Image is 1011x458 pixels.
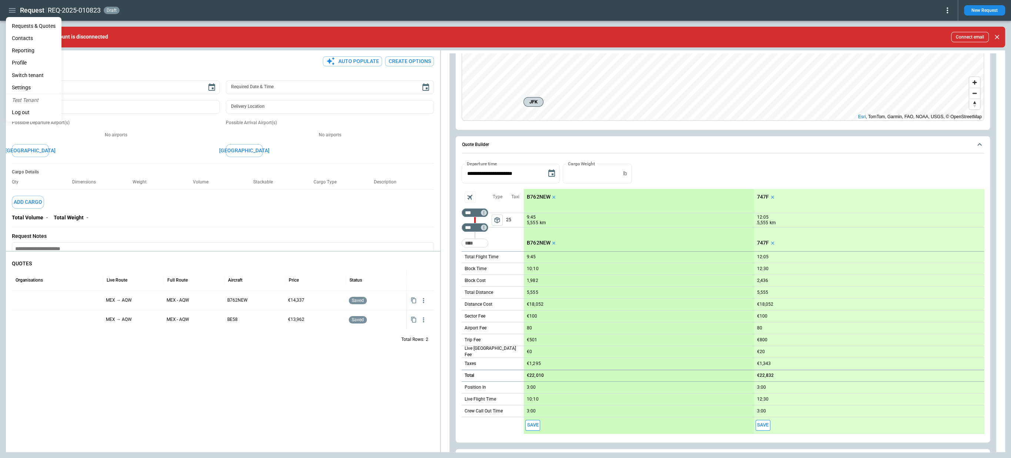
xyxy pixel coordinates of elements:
a: Profile [6,57,61,69]
a: Contacts [6,32,61,44]
a: Settings [6,82,61,94]
li: Test Tenant [6,94,61,106]
li: Log out [6,106,61,119]
a: Reporting [6,44,61,57]
a: Requests & Quotes [6,20,61,32]
li: Switch tenant [6,69,61,82]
